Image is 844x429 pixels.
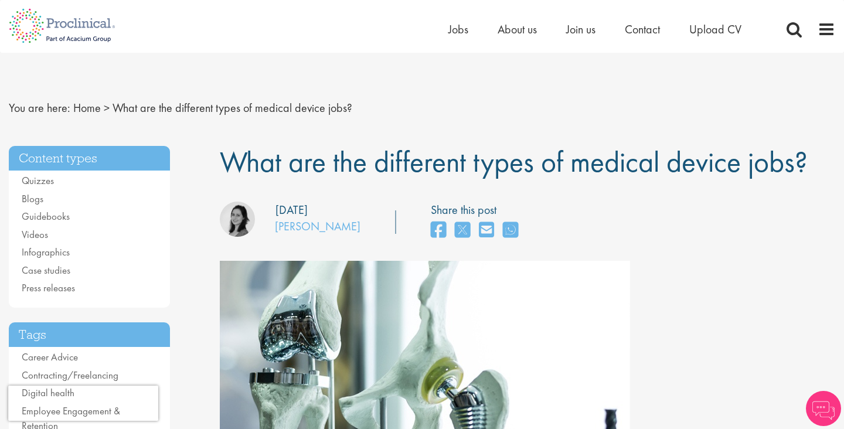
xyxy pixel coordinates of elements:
div: [DATE] [275,202,308,219]
a: share on facebook [431,218,446,243]
a: Infographics [22,246,70,258]
a: Press releases [22,281,75,294]
a: Guidebooks [22,210,70,223]
a: Jobs [448,22,468,37]
iframe: reCAPTCHA [8,386,158,421]
span: What are the different types of medical device jobs? [220,143,808,181]
span: > [104,100,110,115]
a: Videos [22,228,48,241]
a: Contracting/Freelancing [22,369,118,382]
a: Case studies [22,264,70,277]
a: Upload CV [689,22,741,37]
a: Join us [566,22,595,37]
a: Career Advice [22,350,78,363]
a: Contact [625,22,660,37]
a: Blogs [22,192,43,205]
img: Monique Ellis [220,202,255,237]
h3: Content types [9,146,170,171]
a: share on whats app [503,218,518,243]
a: share on twitter [455,218,470,243]
h3: Tags [9,322,170,348]
a: [PERSON_NAME] [275,219,360,234]
span: What are the different types of medical device jobs? [113,100,352,115]
a: About us [498,22,537,37]
a: share on email [479,218,494,243]
img: Chatbot [806,391,841,426]
a: Quizzes [22,174,54,187]
label: Share this post [431,202,524,219]
span: You are here: [9,100,70,115]
a: breadcrumb link [73,100,101,115]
